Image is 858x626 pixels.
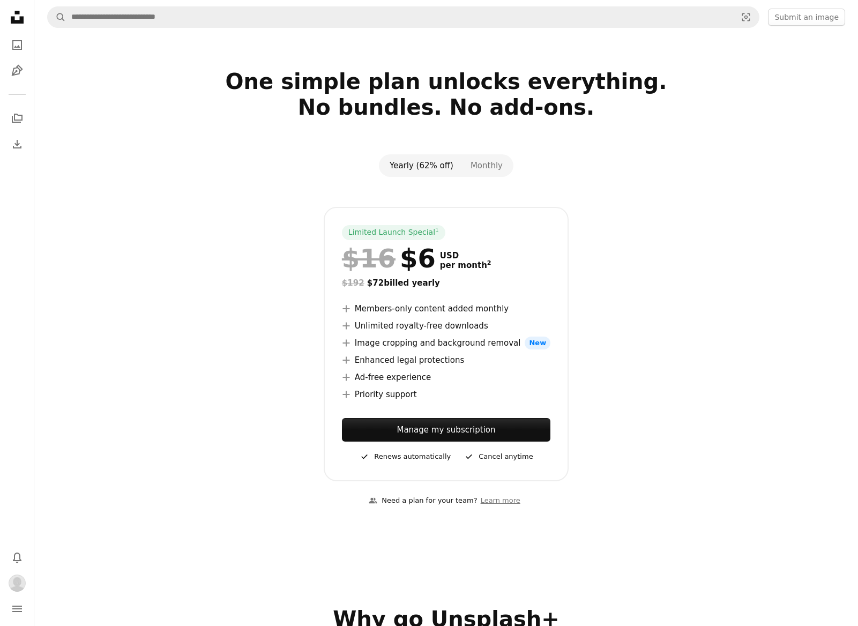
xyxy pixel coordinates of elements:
span: $192 [342,278,364,288]
li: Image cropping and background removal [342,337,550,349]
form: Find visuals sitewide [47,6,759,28]
a: 2 [485,260,494,270]
span: per month [440,260,491,270]
a: Illustrations [6,60,28,81]
div: Renews automatically [359,450,451,463]
span: USD [440,251,491,260]
span: New [525,337,550,349]
button: Yearly (62% off) [381,156,462,175]
li: Enhanced legal protections [342,354,550,367]
button: Submit an image [768,9,845,26]
a: Photos [6,34,28,56]
span: $16 [342,244,396,272]
div: Need a plan for your team? [369,495,477,506]
button: Profile [6,572,28,594]
div: Cancel anytime [464,450,533,463]
a: Learn more [478,492,524,510]
a: Download History [6,133,28,155]
button: Search Unsplash [48,7,66,27]
button: Visual search [733,7,759,27]
a: Manage my subscription [342,418,550,442]
a: Collections [6,108,28,129]
div: $72 billed yearly [342,277,550,289]
a: 1 [433,227,441,238]
button: Notifications [6,547,28,568]
li: Ad-free experience [342,371,550,384]
img: Avatar of user decohub ai [9,575,26,592]
li: Members-only content added monthly [342,302,550,315]
div: Limited Launch Special [342,225,445,240]
sup: 2 [487,259,491,266]
sup: 1 [435,227,439,233]
li: Unlimited royalty-free downloads [342,319,550,332]
li: Priority support [342,388,550,401]
button: Monthly [462,156,511,175]
button: Menu [6,598,28,620]
a: Home — Unsplash [6,6,28,30]
div: $6 [342,244,436,272]
h2: One simple plan unlocks everything. No bundles. No add-ons. [101,69,792,146]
